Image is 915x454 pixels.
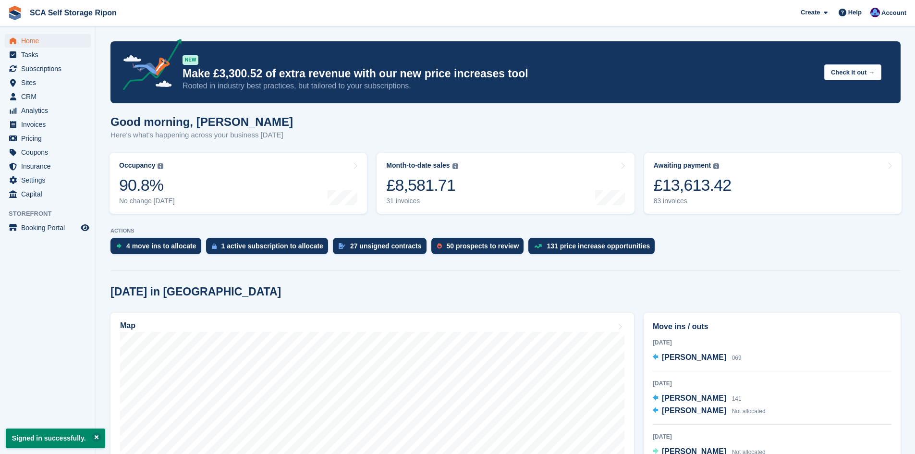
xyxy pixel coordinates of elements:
[9,209,96,219] span: Storefront
[644,153,902,214] a: Awaiting payment £13,613.42 83 invoices
[386,175,458,195] div: £8,581.71
[212,243,217,249] img: active_subscription_to_allocate_icon-d502201f5373d7db506a760aba3b589e785aa758c864c3986d89f69b8ff3...
[6,429,105,448] p: Signed in successfully.
[801,8,820,17] span: Create
[654,175,732,195] div: £13,613.42
[120,321,135,330] h2: Map
[350,242,422,250] div: 27 unsigned contracts
[115,39,182,94] img: price-adjustments-announcement-icon-8257ccfd72463d97f412b2fc003d46551f7dbcb40ab6d574587a9cd5c0d94...
[21,132,79,145] span: Pricing
[5,146,91,159] a: menu
[333,238,431,259] a: 27 unsigned contracts
[377,153,634,214] a: Month-to-date sales £8,581.71 31 invoices
[5,173,91,187] a: menu
[848,8,862,17] span: Help
[183,55,198,65] div: NEW
[653,393,742,405] a: [PERSON_NAME] 141
[119,197,175,205] div: No change [DATE]
[116,243,122,249] img: move_ins_to_allocate_icon-fdf77a2bb77ea45bf5b3d319d69a93e2d87916cf1d5bf7949dd705db3b84f3ca.svg
[547,242,650,250] div: 131 price increase opportunities
[662,406,726,415] span: [PERSON_NAME]
[386,161,450,170] div: Month-to-date sales
[654,197,732,205] div: 83 invoices
[21,62,79,75] span: Subscriptions
[79,222,91,233] a: Preview store
[119,161,155,170] div: Occupancy
[158,163,163,169] img: icon-info-grey-7440780725fd019a000dd9b08b2336e03edf1995a4989e88bcd33f0948082b44.svg
[5,104,91,117] a: menu
[386,197,458,205] div: 31 invoices
[653,321,891,332] h2: Move ins / outs
[732,355,742,361] span: 069
[824,64,881,80] button: Check it out →
[110,285,281,298] h2: [DATE] in [GEOGRAPHIC_DATA]
[452,163,458,169] img: icon-info-grey-7440780725fd019a000dd9b08b2336e03edf1995a4989e88bcd33f0948082b44.svg
[653,352,742,364] a: [PERSON_NAME] 069
[183,81,817,91] p: Rooted in industry best practices, but tailored to your subscriptions.
[5,62,91,75] a: menu
[447,242,519,250] div: 50 prospects to review
[21,90,79,103] span: CRM
[881,8,906,18] span: Account
[126,242,196,250] div: 4 move ins to allocate
[8,6,22,20] img: stora-icon-8386f47178a22dfd0bd8f6a31ec36ba5ce8667c1dd55bd0f319d3a0aa187defe.svg
[654,161,711,170] div: Awaiting payment
[5,90,91,103] a: menu
[206,238,333,259] a: 1 active subscription to allocate
[662,353,726,361] span: [PERSON_NAME]
[110,130,293,141] p: Here's what's happening across your business [DATE]
[5,132,91,145] a: menu
[21,187,79,201] span: Capital
[110,228,901,234] p: ACTIONS
[5,76,91,89] a: menu
[21,104,79,117] span: Analytics
[21,48,79,61] span: Tasks
[5,118,91,131] a: menu
[713,163,719,169] img: icon-info-grey-7440780725fd019a000dd9b08b2336e03edf1995a4989e88bcd33f0948082b44.svg
[221,242,323,250] div: 1 active subscription to allocate
[653,432,891,441] div: [DATE]
[21,221,79,234] span: Booking Portal
[110,115,293,128] h1: Good morning, [PERSON_NAME]
[870,8,880,17] img: Sarah Race
[732,408,766,415] span: Not allocated
[653,379,891,388] div: [DATE]
[5,160,91,173] a: menu
[5,221,91,234] a: menu
[5,187,91,201] a: menu
[437,243,442,249] img: prospect-51fa495bee0391a8d652442698ab0144808aea92771e9ea1ae160a38d050c398.svg
[21,76,79,89] span: Sites
[653,405,766,417] a: [PERSON_NAME] Not allocated
[26,5,121,21] a: SCA Self Storage Ripon
[21,173,79,187] span: Settings
[5,34,91,48] a: menu
[653,338,891,347] div: [DATE]
[528,238,659,259] a: 131 price increase opportunities
[431,238,529,259] a: 50 prospects to review
[21,146,79,159] span: Coupons
[21,34,79,48] span: Home
[110,153,367,214] a: Occupancy 90.8% No change [DATE]
[21,118,79,131] span: Invoices
[534,244,542,248] img: price_increase_opportunities-93ffe204e8149a01c8c9dc8f82e8f89637d9d84a8eef4429ea346261dce0b2c0.svg
[110,238,206,259] a: 4 move ins to allocate
[662,394,726,402] span: [PERSON_NAME]
[183,67,817,81] p: Make £3,300.52 of extra revenue with our new price increases tool
[732,395,742,402] span: 141
[119,175,175,195] div: 90.8%
[21,160,79,173] span: Insurance
[339,243,345,249] img: contract_signature_icon-13c848040528278c33f63329250d36e43548de30e8caae1d1a13099fd9432cc5.svg
[5,48,91,61] a: menu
